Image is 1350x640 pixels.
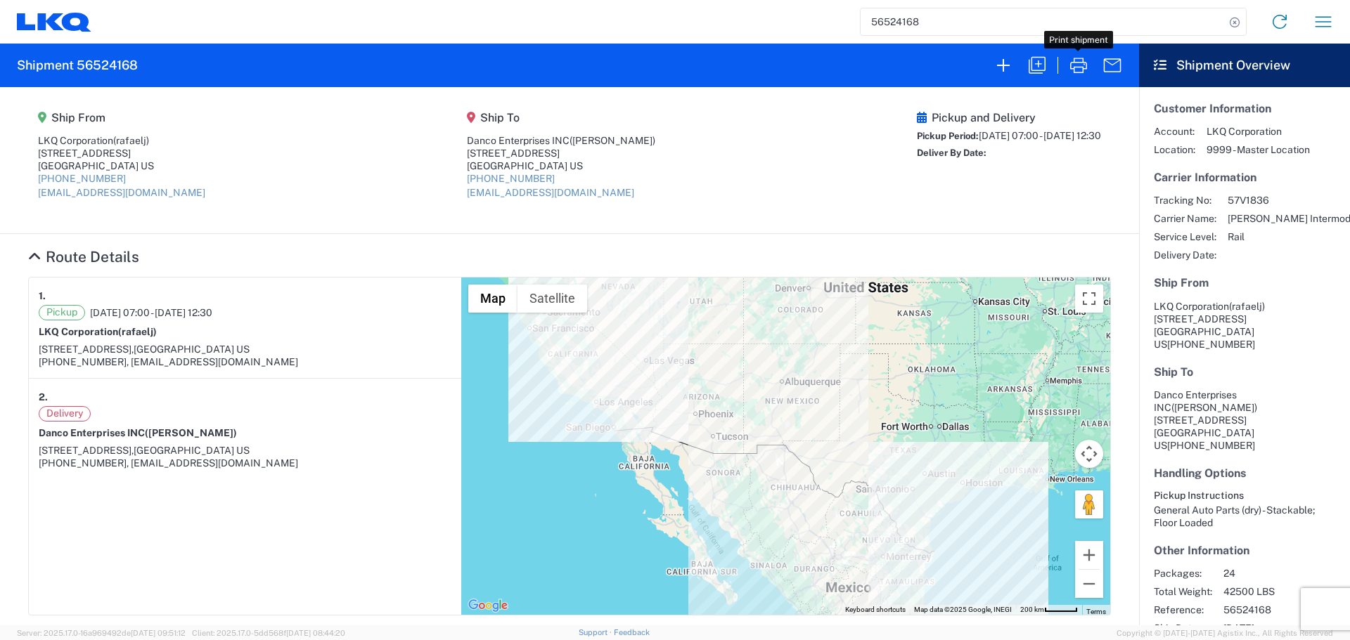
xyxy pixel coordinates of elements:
[1154,102,1335,115] h5: Customer Information
[1154,212,1216,225] span: Carrier Name:
[113,135,149,146] span: (rafaelj)
[468,285,517,313] button: Show street map
[1223,603,1344,616] span: 56524168
[614,628,650,636] a: Feedback
[917,111,1101,124] h5: Pickup and Delivery
[467,187,634,198] a: [EMAIL_ADDRESS][DOMAIN_NAME]
[39,355,451,368] div: [PHONE_NUMBER], [EMAIL_ADDRESS][DOMAIN_NAME]
[465,596,511,615] img: Google
[39,406,91,422] span: Delivery
[467,147,655,159] div: [STREET_ADDRESS]
[845,605,906,615] button: Keyboard shortcuts
[39,457,451,469] div: [PHONE_NUMBER], [EMAIL_ADDRESS][DOMAIN_NAME]
[1086,608,1106,615] a: Terms
[38,173,126,184] a: [PHONE_NUMBER]
[1117,627,1333,639] span: Copyright © [DATE]-[DATE] Agistix Inc., All Rights Reserved
[39,427,237,438] strong: Danco Enterprises INC
[134,445,250,456] span: [GEOGRAPHIC_DATA] US
[134,344,250,355] span: [GEOGRAPHIC_DATA] US
[17,57,138,74] h2: Shipment 56524168
[917,148,986,158] span: Deliver By Date:
[1075,541,1103,569] button: Zoom in
[570,135,655,146] span: ([PERSON_NAME])
[1075,440,1103,468] button: Map camera controls
[517,285,587,313] button: Show satellite imagery
[1167,440,1255,451] span: [PHONE_NUMBER]
[1154,389,1257,426] span: Danco Enterprises INC [STREET_ADDRESS]
[1223,567,1344,580] span: 24
[1075,490,1103,518] button: Drag Pegman onto the map to open Street View
[1229,301,1265,312] span: (rafaelj)
[38,147,205,159] div: [STREET_ADDRESS]
[28,248,139,266] a: Hide Details
[1020,606,1044,613] span: 200 km
[38,111,205,124] h5: Ship From
[467,159,655,172] div: [GEOGRAPHIC_DATA] US
[465,596,511,615] a: Open this area in Google Maps (opens a new window)
[39,326,157,337] strong: LKQ Corporation
[1154,466,1335,480] h5: Handling Options
[1154,388,1335,452] address: [GEOGRAPHIC_DATA] US
[145,427,237,438] span: ([PERSON_NAME])
[1154,313,1247,325] span: [STREET_ADDRESS]
[1223,622,1344,634] span: [DATE]
[39,305,85,320] span: Pickup
[1154,544,1335,557] h5: Other Information
[467,173,555,184] a: [PHONE_NUMBER]
[90,306,212,319] span: [DATE] 07:00 - [DATE] 12:30
[1154,490,1335,502] h6: Pickup Instructions
[1154,622,1212,634] span: Ship Date:
[1171,402,1257,413] span: ([PERSON_NAME])
[131,629,186,637] span: [DATE] 09:51:12
[1154,230,1216,243] span: Service Level:
[1075,285,1103,313] button: Toggle fullscreen view
[1207,143,1310,156] span: 9999 - Master Location
[39,344,134,355] span: [STREET_ADDRESS],
[1167,339,1255,350] span: [PHONE_NUMBER]
[1016,605,1082,615] button: Map Scale: 200 km per 44 pixels
[1154,276,1335,289] h5: Ship From
[467,134,655,147] div: Danco Enterprises INC
[579,628,614,636] a: Support
[1154,365,1335,379] h5: Ship To
[914,606,1012,613] span: Map data ©2025 Google, INEGI
[917,131,979,141] span: Pickup Period:
[1154,249,1216,261] span: Delivery Date:
[38,159,205,172] div: [GEOGRAPHIC_DATA] US
[39,388,48,406] strong: 2.
[1139,44,1350,87] header: Shipment Overview
[1154,171,1335,184] h5: Carrier Information
[979,130,1101,141] span: [DATE] 07:00 - [DATE] 12:30
[17,629,186,637] span: Server: 2025.17.0-16a969492de
[1154,504,1335,529] div: General Auto Parts (dry) - Stackable; Floor Loaded
[1154,301,1229,312] span: LKQ Corporation
[1154,567,1212,580] span: Packages:
[286,629,345,637] span: [DATE] 08:44:20
[192,629,345,637] span: Client: 2025.17.0-5dd568f
[861,8,1225,35] input: Shipment, tracking or reference number
[1154,143,1195,156] span: Location:
[1075,570,1103,598] button: Zoom out
[1154,194,1216,207] span: Tracking No:
[38,134,205,147] div: LKQ Corporation
[118,326,157,337] span: (rafaelj)
[39,287,46,305] strong: 1.
[1154,300,1335,351] address: [GEOGRAPHIC_DATA] US
[1154,125,1195,138] span: Account:
[1223,585,1344,598] span: 42500 LBS
[39,445,134,456] span: [STREET_ADDRESS],
[1154,603,1212,616] span: Reference:
[38,187,205,198] a: [EMAIL_ADDRESS][DOMAIN_NAME]
[1207,125,1310,138] span: LKQ Corporation
[1154,585,1212,598] span: Total Weight:
[467,111,655,124] h5: Ship To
